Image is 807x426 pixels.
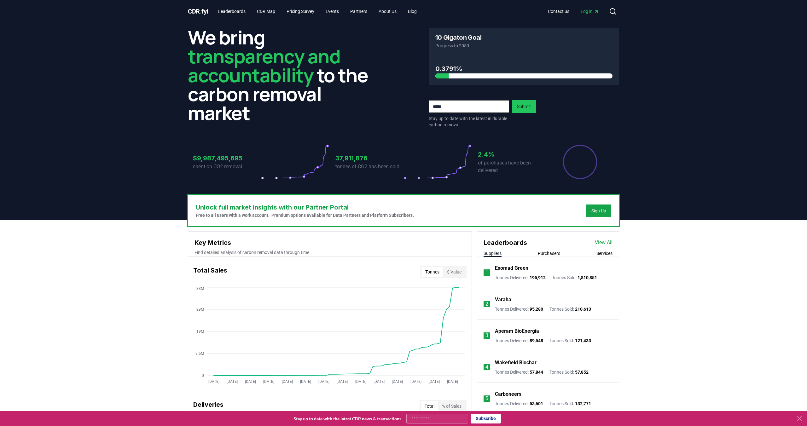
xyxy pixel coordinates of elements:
[194,249,465,256] p: Find detailed analysis of carbon removal data through time.
[245,379,256,384] tspan: [DATE]
[193,163,261,170] p: spent on CO2 removal
[495,296,511,303] a: Varaha
[484,238,527,247] h3: Leaderboards
[495,306,543,312] p: Tonnes Delivered :
[549,400,591,407] p: Tonnes Sold :
[196,212,414,218] p: Free to all users with a work account. Premium options available for Data Partners and Platform S...
[443,267,465,277] button: $ Value
[478,159,546,174] p: of purchases have been delivered
[188,8,208,15] span: CDR fyi
[337,379,348,384] tspan: [DATE]
[530,401,543,406] span: 53,601
[576,6,604,17] a: Log in
[530,275,546,280] span: 195,912
[530,370,543,375] span: 57,844
[495,264,528,272] a: Exomad Green
[549,337,591,344] p: Tonnes Sold :
[595,239,613,246] a: View All
[318,379,329,384] tspan: [DATE]
[485,363,488,371] p: 4
[435,64,613,73] h3: 0.3791%
[335,153,403,163] h3: 37,911,876
[282,379,293,384] tspan: [DATE]
[421,267,443,277] button: Tonnes
[429,379,440,384] tspan: [DATE]
[495,274,546,281] p: Tonnes Delivered :
[355,379,366,384] tspan: [DATE]
[543,6,574,17] a: Contact us
[552,274,597,281] p: Tonnes Sold :
[188,43,340,88] span: transparency and accountability
[538,250,560,256] button: Purchasers
[596,250,613,256] button: Services
[195,351,204,356] tspan: 9.5M
[495,359,537,366] a: Wakefield Biochar
[578,275,597,280] span: 1,810,851
[282,6,319,17] a: Pricing Survey
[575,401,591,406] span: 132,771
[581,8,599,14] span: Log in
[591,208,606,214] a: Sign Up
[435,34,481,41] h3: 10 Gigaton Goal
[403,6,422,17] a: Blog
[263,379,274,384] tspan: [DATE]
[495,337,543,344] p: Tonnes Delivered :
[549,369,589,375] p: Tonnes Sold :
[374,379,385,384] tspan: [DATE]
[345,6,372,17] a: Partners
[586,204,611,217] button: Sign Up
[530,307,543,312] span: 95,280
[562,144,598,180] div: Percentage of sales delivered
[429,115,509,128] p: Stay up to date with the latest in durable carbon removal.
[300,379,311,384] tspan: [DATE]
[478,150,546,159] h3: 2.4%
[196,329,204,334] tspan: 19M
[512,100,536,113] button: Submit
[485,395,488,402] p: 5
[485,269,488,276] p: 1
[495,327,539,335] a: Aperam BioEnergia
[392,379,403,384] tspan: [DATE]
[252,6,280,17] a: CDR Map
[484,250,502,256] button: Suppliers
[543,6,604,17] nav: Main
[495,400,543,407] p: Tonnes Delivered :
[575,307,591,312] span: 210,613
[193,153,261,163] h3: $9,987,495,695
[193,266,227,278] h3: Total Sales
[495,369,543,375] p: Tonnes Delivered :
[421,401,438,411] button: Total
[227,379,238,384] tspan: [DATE]
[208,379,219,384] tspan: [DATE]
[485,332,488,339] p: 3
[549,306,591,312] p: Tonnes Sold :
[438,401,465,411] button: % of Sales
[196,203,414,212] h3: Unlock full market insights with our Partner Portal
[435,43,613,49] p: Progress to 2050
[200,8,202,15] span: .
[196,286,204,291] tspan: 38M
[193,400,224,412] h3: Deliveries
[196,307,204,312] tspan: 29M
[410,379,421,384] tspan: [DATE]
[188,28,378,122] h2: We bring to the carbon removal market
[575,370,589,375] span: 57,852
[335,163,403,170] p: tonnes of CO2 has been sold
[495,390,521,398] a: Carboneers
[202,373,204,378] tspan: 0
[213,6,251,17] a: Leaderboards
[194,238,465,247] h3: Key Metrics
[321,6,344,17] a: Events
[530,338,543,343] span: 89,548
[485,300,488,308] p: 2
[575,338,591,343] span: 121,433
[213,6,422,17] nav: Main
[447,379,458,384] tspan: [DATE]
[188,7,208,16] a: CDR.fyi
